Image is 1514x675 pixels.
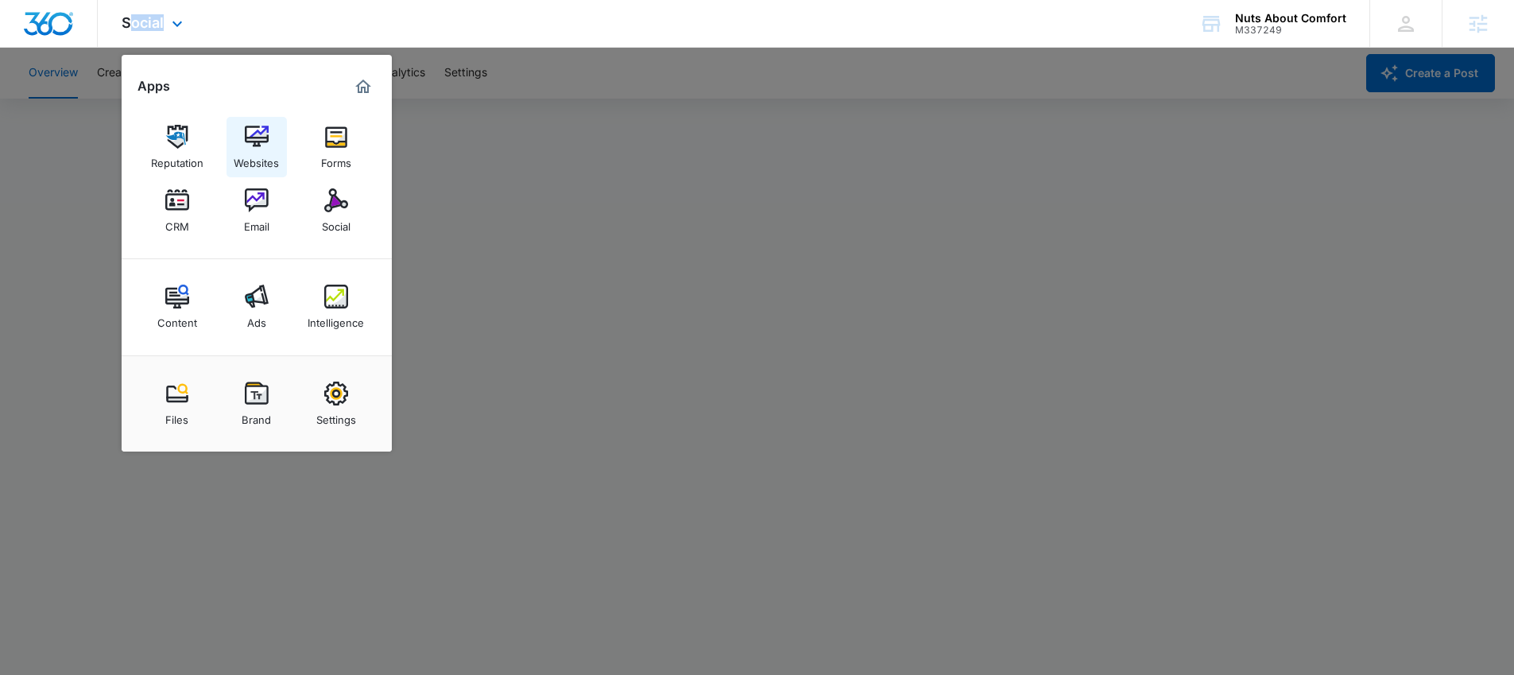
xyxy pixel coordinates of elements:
[316,405,356,426] div: Settings
[157,308,197,329] div: Content
[165,212,189,233] div: CRM
[147,180,207,241] a: CRM
[306,180,366,241] a: Social
[234,149,279,169] div: Websites
[147,374,207,434] a: Files
[306,277,366,337] a: Intelligence
[242,405,271,426] div: Brand
[151,149,203,169] div: Reputation
[244,212,269,233] div: Email
[227,180,287,241] a: Email
[1235,12,1346,25] div: account name
[247,308,266,329] div: Ads
[306,374,366,434] a: Settings
[1235,25,1346,36] div: account id
[321,149,351,169] div: Forms
[322,212,350,233] div: Social
[227,277,287,337] a: Ads
[227,117,287,177] a: Websites
[147,277,207,337] a: Content
[308,308,364,329] div: Intelligence
[137,79,170,94] h2: Apps
[350,74,376,99] a: Marketing 360® Dashboard
[306,117,366,177] a: Forms
[147,117,207,177] a: Reputation
[165,405,188,426] div: Files
[227,374,287,434] a: Brand
[122,14,164,31] span: Social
